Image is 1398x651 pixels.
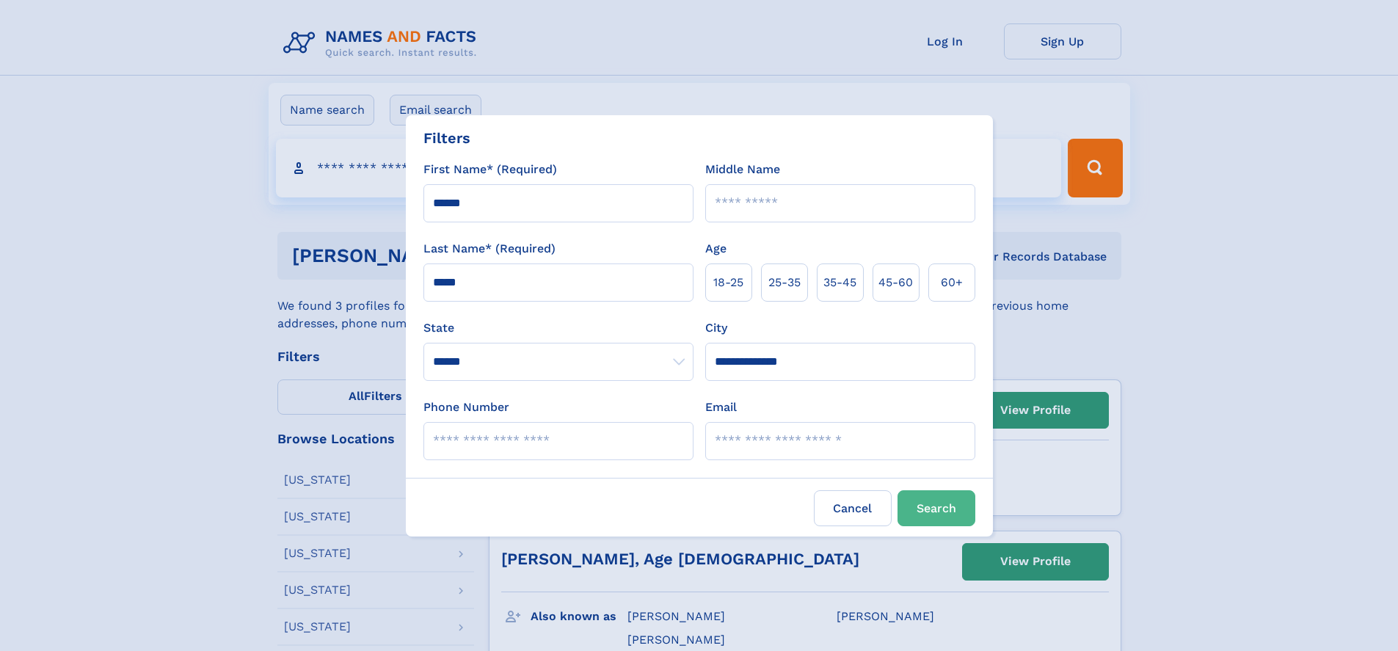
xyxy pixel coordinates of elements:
label: Phone Number [423,399,509,416]
label: Last Name* (Required) [423,240,556,258]
label: Cancel [814,490,892,526]
label: Middle Name [705,161,780,178]
label: Email [705,399,737,416]
span: 45‑60 [878,274,913,291]
span: 60+ [941,274,963,291]
label: First Name* (Required) [423,161,557,178]
label: Age [705,240,727,258]
label: State [423,319,693,337]
button: Search [898,490,975,526]
div: Filters [423,127,470,149]
label: City [705,319,727,337]
span: 25‑35 [768,274,801,291]
span: 18‑25 [713,274,743,291]
span: 35‑45 [823,274,856,291]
